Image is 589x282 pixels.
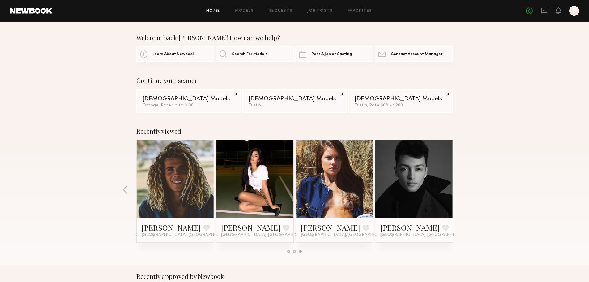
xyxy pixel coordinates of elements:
[348,89,453,113] a: [DEMOGRAPHIC_DATA] ModelsTustin, Rate $68 - $200
[269,9,292,13] a: Requests
[216,46,294,62] a: Search For Models
[295,46,373,62] a: Post A Job or Casting
[249,96,340,102] div: [DEMOGRAPHIC_DATA] Models
[152,52,195,56] span: Learn About Newbook
[221,232,313,237] span: [GEOGRAPHIC_DATA], [GEOGRAPHIC_DATA]
[242,89,347,113] a: [DEMOGRAPHIC_DATA] ModelsTustin
[143,103,234,108] div: Orange, Rate up to $100
[221,223,280,232] a: [PERSON_NAME]
[380,223,440,232] a: [PERSON_NAME]
[235,9,254,13] a: Models
[136,34,453,41] div: Welcome back [PERSON_NAME]! How can we help?
[311,52,352,56] span: Post A Job or Casting
[232,52,267,56] span: Search For Models
[375,46,453,62] a: Contact Account Manager
[355,103,446,108] div: Tustin, Rate $68 - $200
[136,46,214,62] a: Learn About Newbook
[136,89,241,113] a: [DEMOGRAPHIC_DATA] ModelsOrange, Rate up to $100
[142,232,234,237] span: [GEOGRAPHIC_DATA], [GEOGRAPHIC_DATA]
[569,6,579,16] a: S
[301,232,393,237] span: [GEOGRAPHIC_DATA], [GEOGRAPHIC_DATA]
[136,273,453,280] div: Recently approved by Newbook
[391,52,442,56] span: Contact Account Manager
[348,9,372,13] a: Favorites
[136,77,453,84] div: Continue your search
[355,96,446,102] div: [DEMOGRAPHIC_DATA] Models
[136,128,453,135] div: Recently viewed
[249,103,340,108] div: Tustin
[142,223,201,232] a: [PERSON_NAME]
[380,232,472,237] span: [GEOGRAPHIC_DATA], [GEOGRAPHIC_DATA]
[143,96,234,102] div: [DEMOGRAPHIC_DATA] Models
[307,9,333,13] a: Job Posts
[206,9,220,13] a: Home
[301,223,360,232] a: [PERSON_NAME]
